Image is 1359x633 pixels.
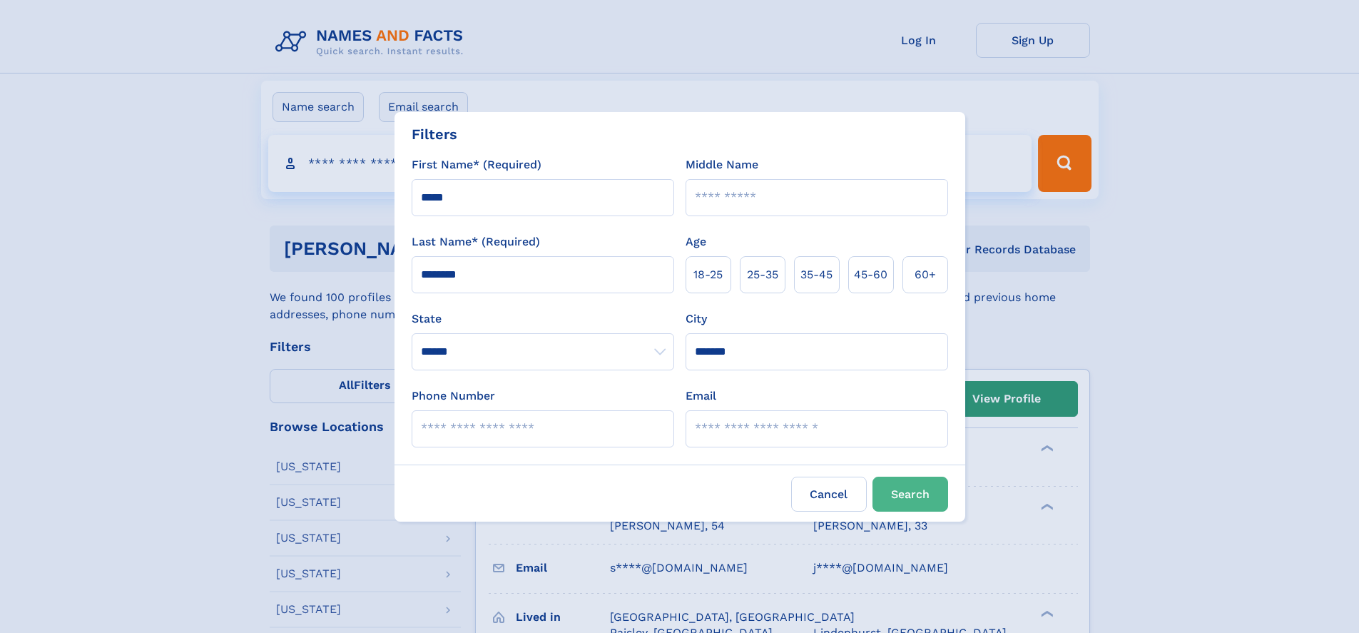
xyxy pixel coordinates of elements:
span: 35‑45 [800,266,833,283]
label: Middle Name [686,156,758,173]
span: 18‑25 [693,266,723,283]
span: 25‑35 [747,266,778,283]
label: State [412,310,674,328]
label: Last Name* (Required) [412,233,540,250]
button: Search [872,477,948,512]
span: 45‑60 [854,266,887,283]
label: Phone Number [412,388,495,405]
label: Age [686,233,706,250]
label: City [686,310,707,328]
label: Email [686,388,716,405]
div: Filters [412,123,457,145]
label: Cancel [791,477,867,512]
label: First Name* (Required) [412,156,541,173]
span: 60+ [915,266,936,283]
